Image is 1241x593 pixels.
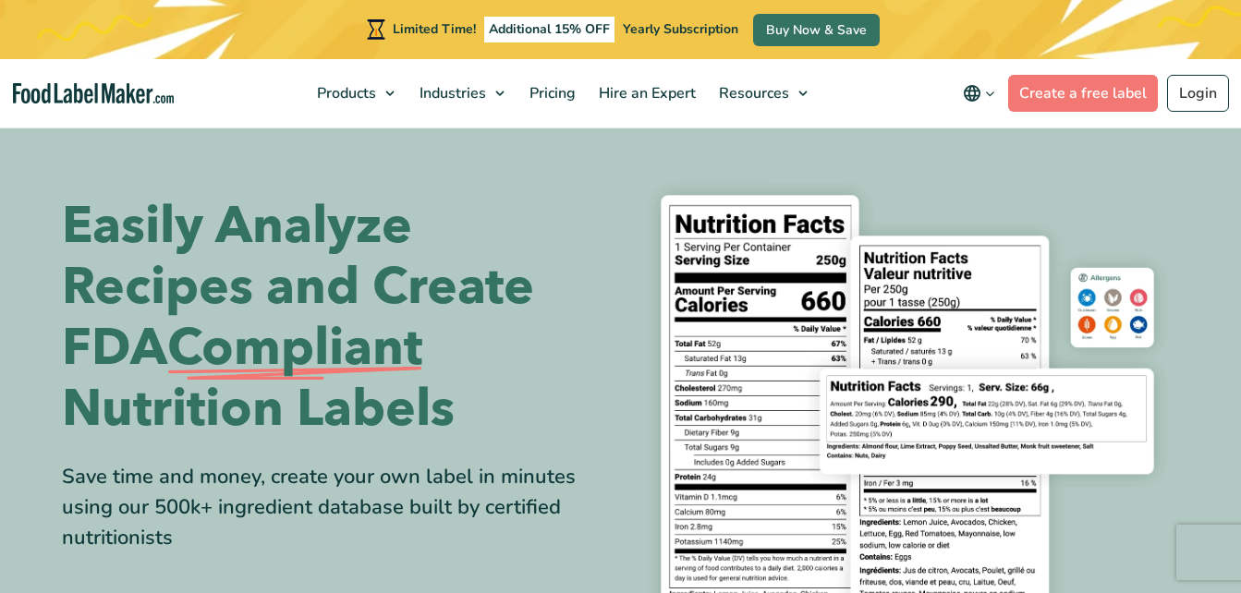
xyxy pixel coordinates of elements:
span: Pricing [524,83,578,103]
span: Hire an Expert [593,83,698,103]
a: Resources [708,59,817,127]
span: Compliant [167,318,422,379]
span: Industries [414,83,488,103]
a: Login [1167,75,1229,112]
a: Industries [408,59,514,127]
a: Pricing [518,59,583,127]
a: Buy Now & Save [753,14,880,46]
div: Save time and money, create your own label in minutes using our 500k+ ingredient database built b... [62,462,607,553]
span: Resources [713,83,791,103]
h1: Easily Analyze Recipes and Create FDA Nutrition Labels [62,196,607,440]
a: Hire an Expert [588,59,703,127]
span: Additional 15% OFF [484,17,614,42]
a: Products [306,59,404,127]
span: Limited Time! [393,20,476,38]
span: Yearly Subscription [623,20,738,38]
span: Products [311,83,378,103]
a: Create a free label [1008,75,1158,112]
